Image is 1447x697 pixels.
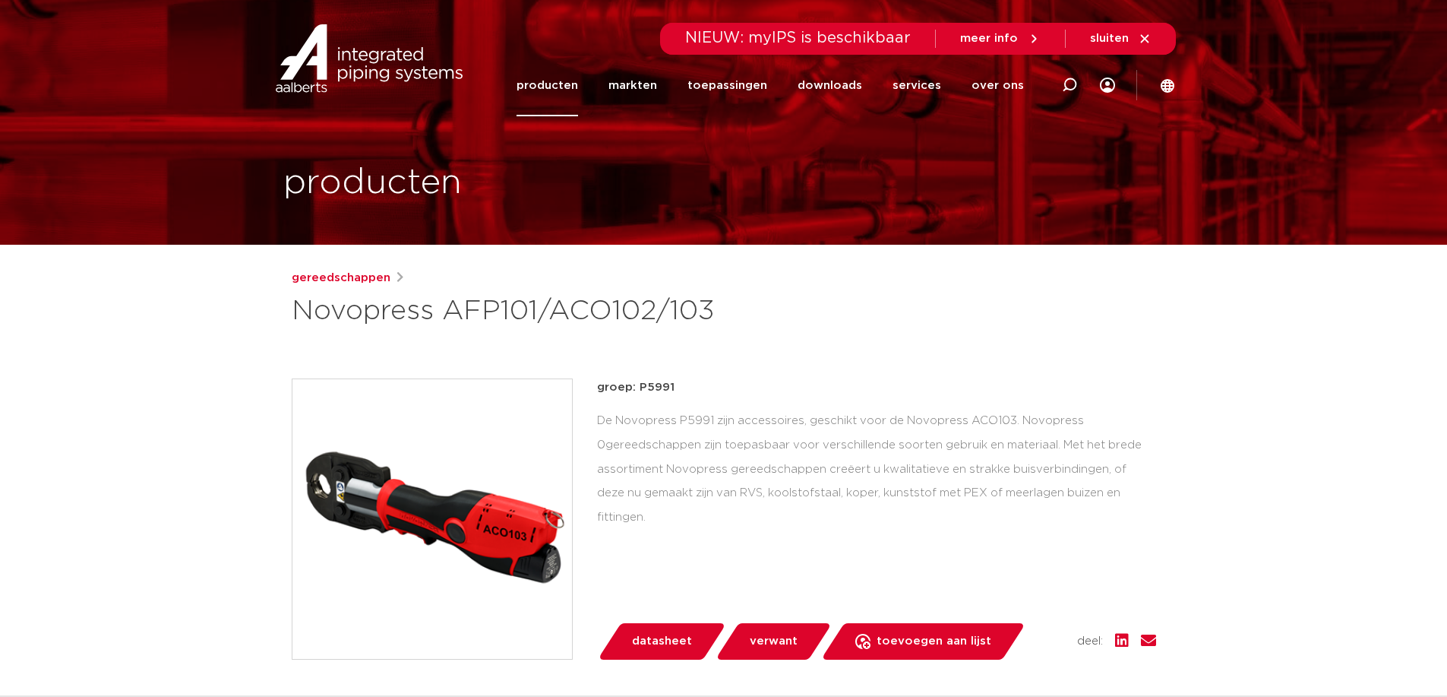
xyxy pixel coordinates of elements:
span: sluiten [1090,33,1129,44]
a: datasheet [597,623,726,660]
img: Product Image for Novopress AFP101/ACO102/103 [292,379,572,659]
a: services [893,55,941,116]
a: meer info [960,32,1041,46]
div: my IPS [1100,55,1115,116]
h1: Novopress AFP101/ACO102/103 [292,293,862,330]
a: markten [608,55,657,116]
span: verwant [750,629,798,654]
a: gereedschappen [292,269,390,287]
span: meer info [960,33,1018,44]
a: sluiten [1090,32,1152,46]
a: toepassingen [687,55,767,116]
div: De Novopress P5991 zijn accessoires, geschikt voor de Novopress ACO103. Novopress 0gereedschappen... [597,409,1156,530]
span: NIEUW: myIPS is beschikbaar [685,30,911,46]
a: verwant [715,623,832,660]
a: producten [517,55,578,116]
p: groep: P5991 [597,379,1156,397]
span: datasheet [632,629,692,654]
a: downloads [798,55,862,116]
nav: Menu [517,55,1024,116]
span: toevoegen aan lijst [877,629,991,654]
h1: producten [283,159,462,208]
span: deel: [1077,632,1103,651]
a: over ons [972,55,1024,116]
